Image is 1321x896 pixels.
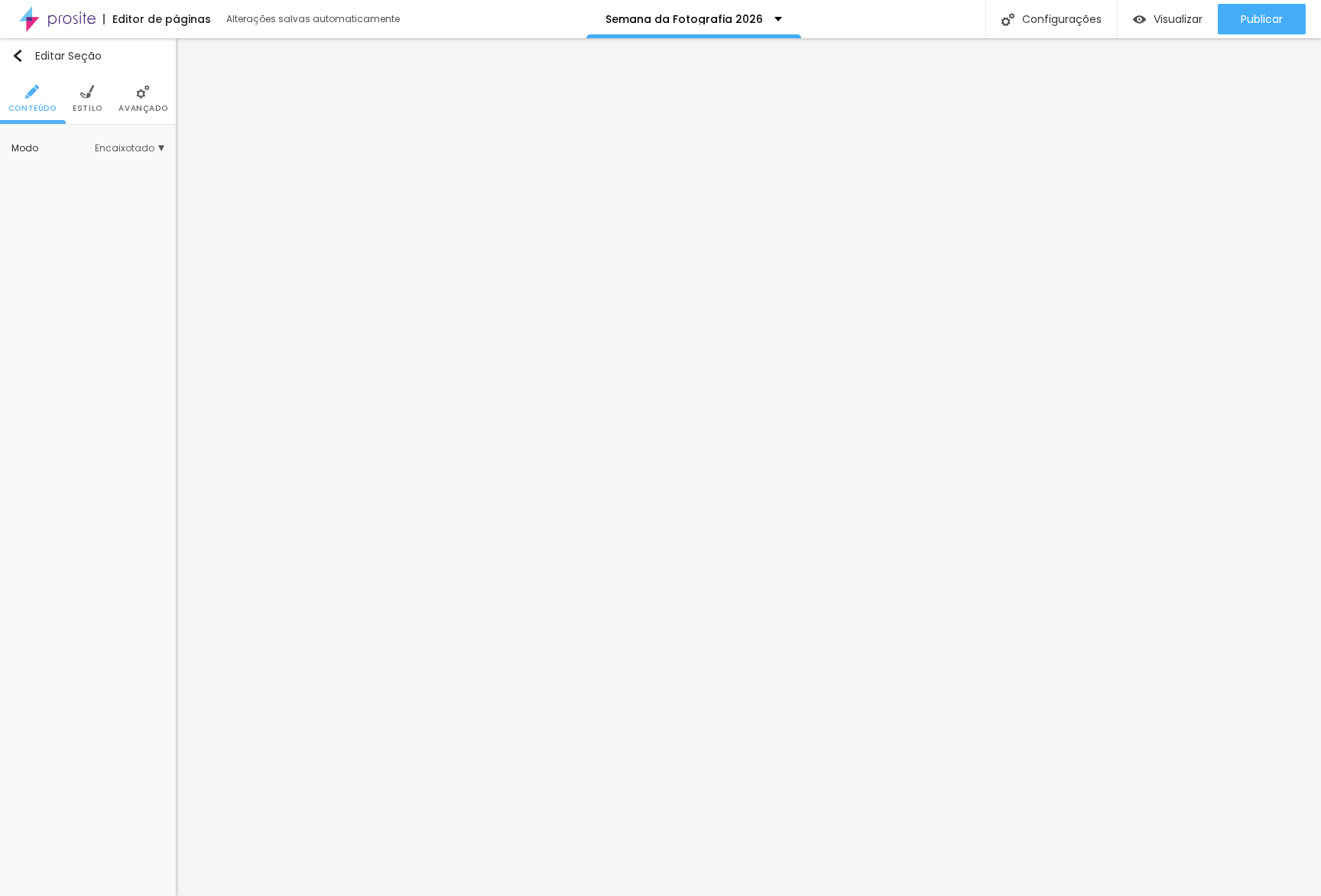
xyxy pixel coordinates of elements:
img: view-1.svg [1133,13,1146,26]
span: Estilo [73,105,102,112]
button: Visualizar [1118,4,1218,34]
div: Modo [11,144,95,153]
div: Editor de páginas [103,14,211,24]
img: Icone [25,85,39,99]
iframe: Editor [176,38,1321,896]
img: Icone [1001,13,1014,26]
img: Icone [80,85,94,99]
div: Alterações salvas automaticamente [226,15,402,24]
button: Publicar [1218,4,1306,34]
img: Icone [136,85,150,99]
span: Publicar [1241,13,1283,25]
span: Avançado [118,105,167,112]
span: Encaixotado [95,144,164,153]
img: Icone [11,50,24,62]
div: Editar Seção [11,50,102,62]
span: Conteúdo [8,105,57,112]
span: Visualizar [1154,13,1203,25]
p: Semana da Fotografia 2026 [605,14,763,24]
